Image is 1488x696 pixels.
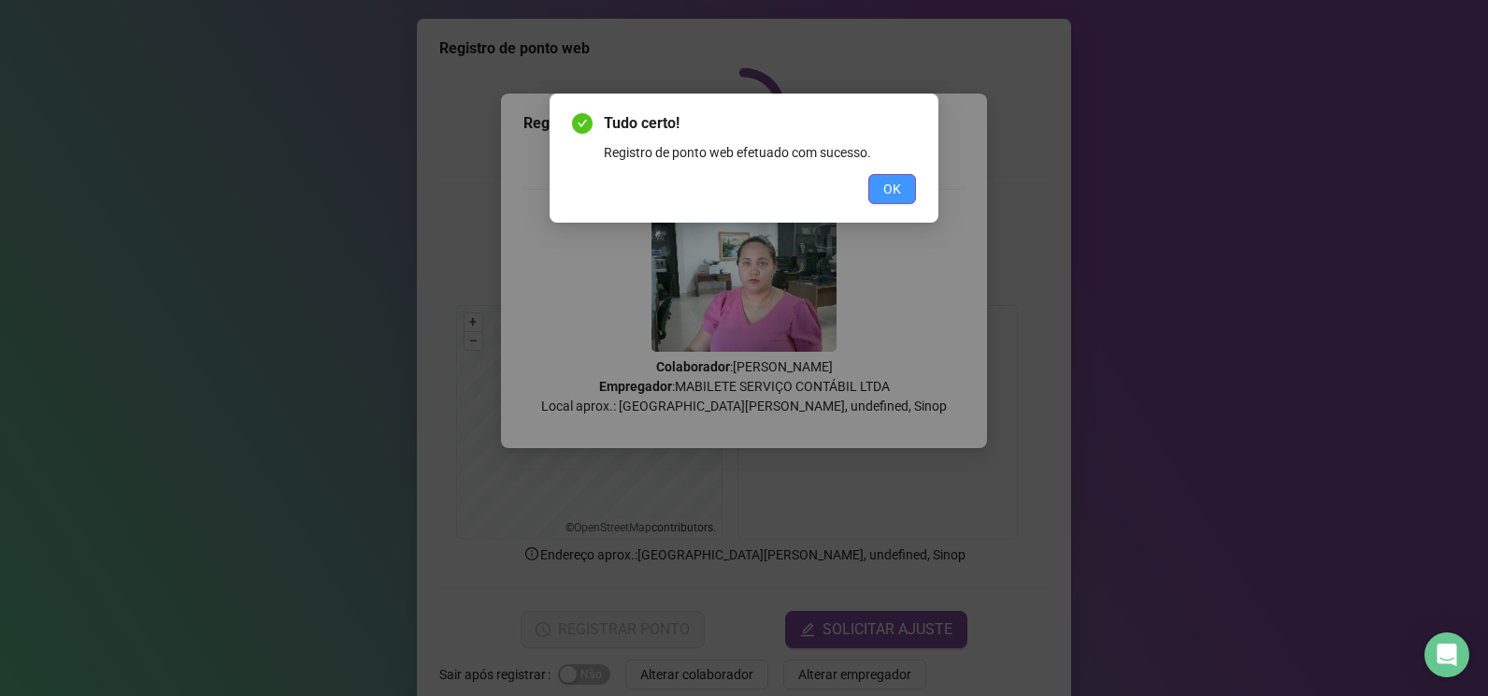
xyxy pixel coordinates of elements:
[572,113,593,134] span: check-circle
[883,179,901,199] span: OK
[868,174,916,204] button: OK
[1424,632,1469,677] div: Open Intercom Messenger
[604,142,916,163] div: Registro de ponto web efetuado com sucesso.
[604,112,916,135] span: Tudo certo!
